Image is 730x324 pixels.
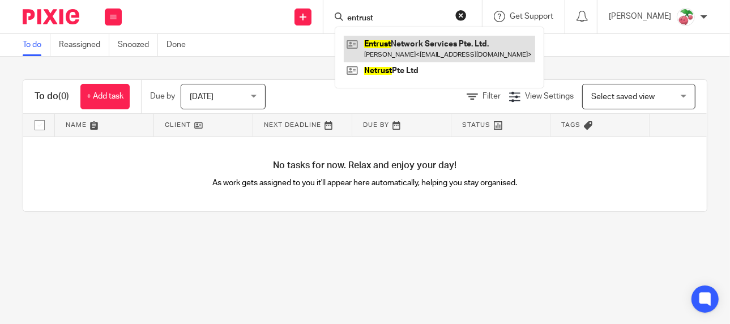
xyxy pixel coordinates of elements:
span: (0) [58,92,69,101]
a: Done [167,34,194,56]
span: [DATE] [190,93,214,101]
h4: No tasks for now. Relax and enjoy your day! [23,160,707,172]
p: [PERSON_NAME] [609,11,671,22]
span: View Settings [525,92,574,100]
button: Clear [455,10,467,21]
a: + Add task [80,84,130,109]
a: Reassigned [59,34,109,56]
p: Due by [150,91,175,102]
span: Get Support [510,12,553,20]
span: Filter [483,92,501,100]
input: Search [346,14,448,24]
img: Pixie [23,9,79,24]
p: As work gets assigned to you it'll appear here automatically, helping you stay organised. [194,177,536,189]
img: Cherubi-Pokemon-PNG-Isolated-HD.png [677,8,695,26]
span: Tags [562,122,581,128]
h1: To do [35,91,69,103]
span: Select saved view [591,93,655,101]
a: To do [23,34,50,56]
a: Snoozed [118,34,158,56]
